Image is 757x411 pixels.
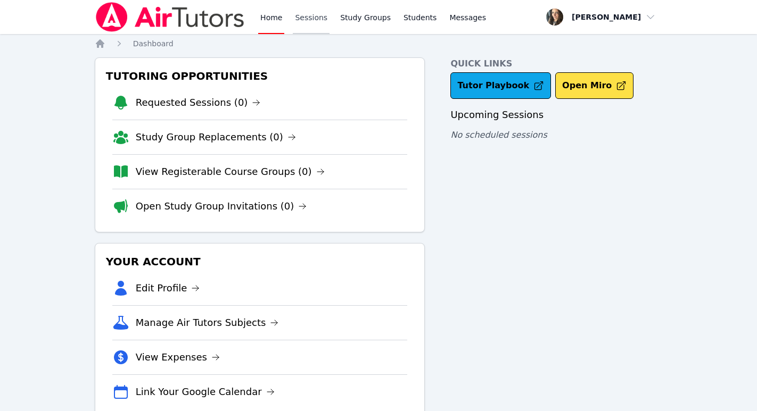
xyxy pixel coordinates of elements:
[95,38,663,49] nav: Breadcrumb
[104,66,416,86] h3: Tutoring Opportunities
[136,281,200,296] a: Edit Profile
[450,107,662,122] h3: Upcoming Sessions
[450,130,547,140] span: No scheduled sessions
[133,39,174,48] span: Dashboard
[136,315,279,330] a: Manage Air Tutors Subjects
[136,130,296,145] a: Study Group Replacements (0)
[136,350,220,365] a: View Expenses
[136,384,275,399] a: Link Your Google Calendar
[136,199,307,214] a: Open Study Group Invitations (0)
[450,57,662,70] h4: Quick Links
[104,252,416,271] h3: Your Account
[450,72,551,99] a: Tutor Playbook
[555,72,633,99] button: Open Miro
[136,95,261,110] a: Requested Sessions (0)
[449,12,486,23] span: Messages
[133,38,174,49] a: Dashboard
[95,2,245,32] img: Air Tutors
[136,164,325,179] a: View Registerable Course Groups (0)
